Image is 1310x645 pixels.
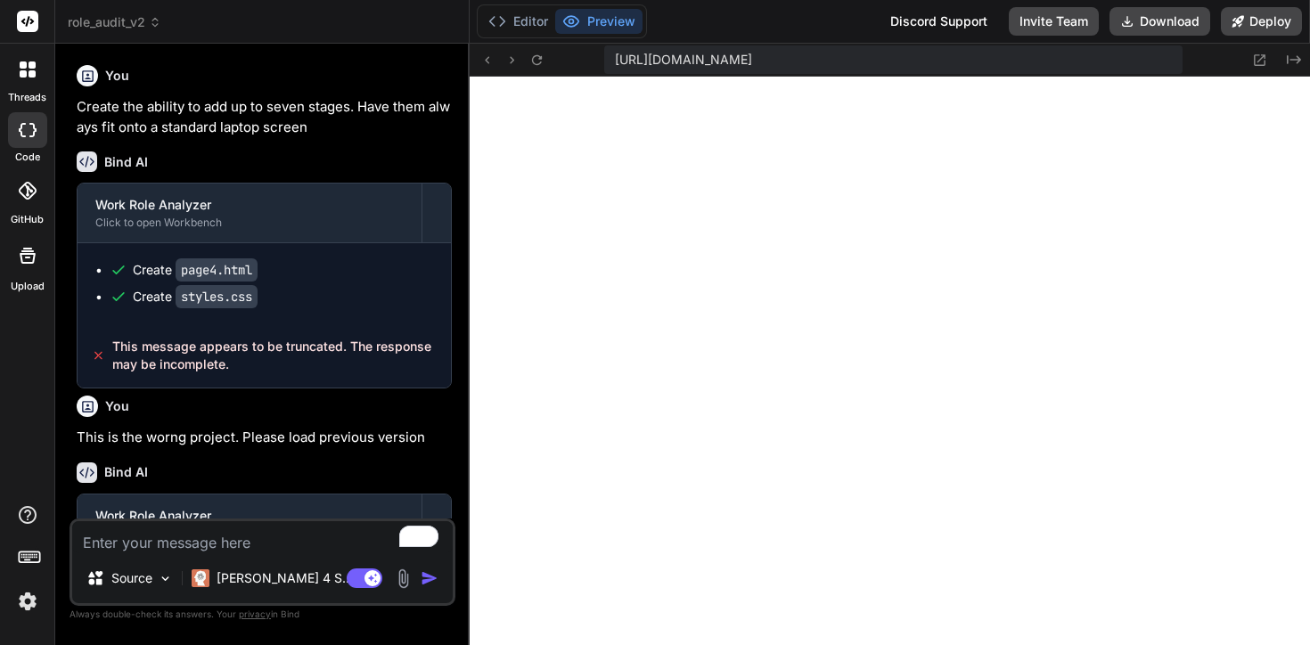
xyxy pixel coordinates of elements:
div: Work Role Analyzer [95,507,404,525]
label: threads [8,90,46,105]
button: Download [1109,7,1210,36]
div: Create [133,261,258,279]
h6: You [105,67,129,85]
img: Claude 4 Sonnet [192,569,209,587]
span: privacy [239,608,271,619]
img: icon [421,569,438,587]
div: Click to open Workbench [95,216,404,230]
img: attachment [393,568,413,589]
code: styles.css [176,285,258,308]
label: GitHub [11,212,44,227]
span: [URL][DOMAIN_NAME] [615,51,752,69]
span: role_audit_v2 [68,13,161,31]
h6: Bind AI [104,463,148,481]
h6: Bind AI [104,153,148,171]
p: This is the worng project. Please load previous version [77,428,452,448]
div: Create [133,288,258,306]
textarea: To enrich screen reader interactions, please activate Accessibility in Grammarly extension settings [72,521,453,553]
p: Always double-check its answers. Your in Bind [70,606,455,623]
iframe: To enrich screen reader interactions, please activate Accessibility in Grammarly extension settings [470,77,1310,645]
span: This message appears to be truncated. The response may be incomplete. [112,338,437,373]
div: Work Role Analyzer [95,196,404,214]
p: Source [111,569,152,587]
button: Work Role AnalyzerClick to open Workbench [78,184,422,242]
button: Editor [481,9,555,34]
code: page4.html [176,258,258,282]
label: Upload [11,279,45,294]
button: Work Role AnalyzerClick to open Workbench [78,494,422,553]
button: Preview [555,9,643,34]
img: Pick Models [158,571,173,586]
div: Discord Support [880,7,998,36]
button: Invite Team [1009,7,1099,36]
button: Deploy [1221,7,1302,36]
p: [PERSON_NAME] 4 S.. [217,569,349,587]
img: settings [12,586,43,616]
h6: You [105,397,129,415]
label: code [15,150,40,165]
p: Create the ability to add up to seven stages. Have them always fit onto a standard laptop screen [77,97,452,137]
